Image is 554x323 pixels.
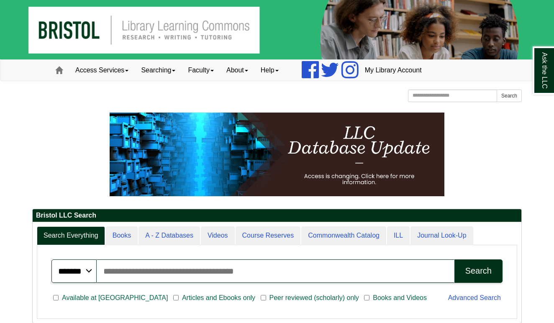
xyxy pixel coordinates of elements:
input: Available at [GEOGRAPHIC_DATA] [53,294,59,302]
h2: Bristol LLC Search [33,209,521,222]
a: About [220,60,254,81]
a: Journal Look-Up [410,226,473,245]
input: Articles and Ebooks only [173,294,179,302]
div: Search [465,266,492,276]
img: HTML tutorial [110,113,444,196]
a: Advanced Search [448,294,501,301]
a: Videos [201,226,235,245]
a: Course Reserves [236,226,301,245]
span: Books and Videos [369,293,430,303]
a: Access Services [69,60,135,81]
a: Faculty [182,60,220,81]
a: Help [254,60,285,81]
span: Peer reviewed (scholarly) only [266,293,362,303]
input: Peer reviewed (scholarly) only [261,294,266,302]
span: Available at [GEOGRAPHIC_DATA] [59,293,171,303]
a: ILL [387,226,410,245]
button: Search [497,90,522,102]
span: Articles and Ebooks only [179,293,259,303]
a: Commonwealth Catalog [301,226,386,245]
a: Search Everything [37,226,105,245]
a: Books [106,226,138,245]
button: Search [454,259,503,283]
input: Books and Videos [364,294,369,302]
a: A - Z Databases [138,226,200,245]
a: My Library Account [359,60,428,81]
a: Searching [135,60,182,81]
